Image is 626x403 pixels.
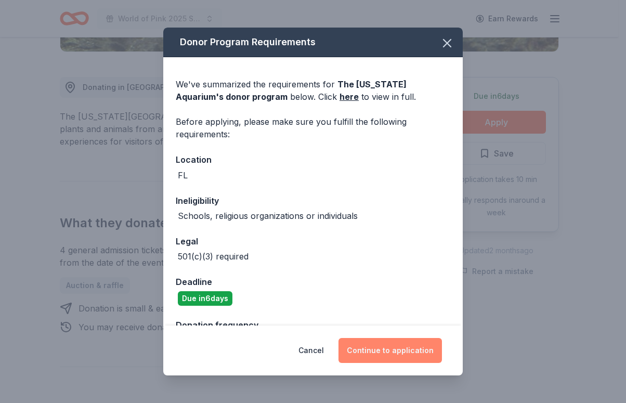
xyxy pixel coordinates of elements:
[176,235,450,248] div: Legal
[178,291,232,306] div: Due in 6 days
[340,90,359,103] a: here
[163,28,463,57] div: Donor Program Requirements
[178,250,249,263] div: 501(c)(3) required
[298,338,324,363] button: Cancel
[176,275,450,289] div: Deadline
[176,115,450,140] div: Before applying, please make sure you fulfill the following requirements:
[178,169,188,181] div: FL
[338,338,442,363] button: Continue to application
[176,318,450,332] div: Donation frequency
[176,78,450,103] div: We've summarized the requirements for below. Click to view in full.
[176,194,450,207] div: Ineligibility
[176,153,450,166] div: Location
[178,210,358,222] div: Schools, religious organizations or individuals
